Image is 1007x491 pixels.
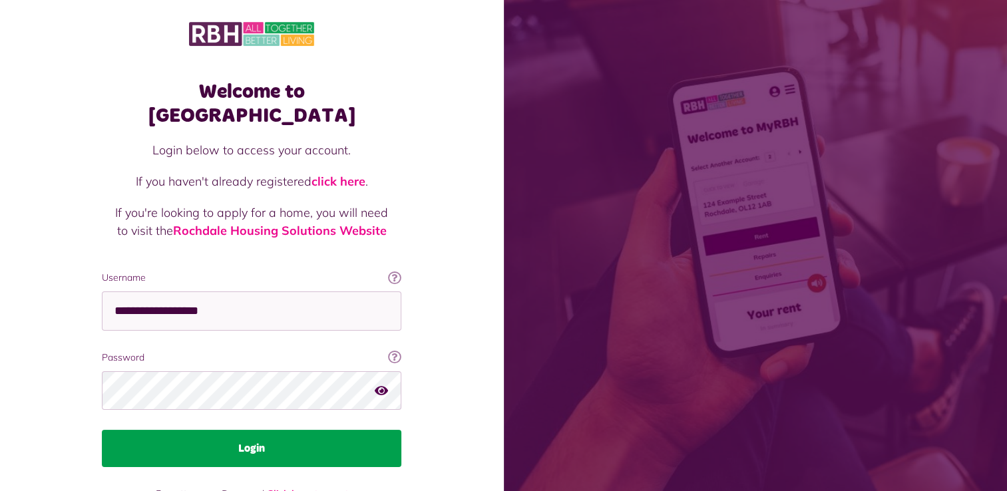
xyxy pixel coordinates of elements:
label: Username [102,271,401,285]
p: If you're looking to apply for a home, you will need to visit the [115,204,388,240]
h1: Welcome to [GEOGRAPHIC_DATA] [102,80,401,128]
label: Password [102,351,401,365]
button: Login [102,430,401,467]
p: Login below to access your account. [115,141,388,159]
img: MyRBH [189,20,314,48]
a: Rochdale Housing Solutions Website [173,223,387,238]
a: click here [311,174,365,189]
p: If you haven't already registered . [115,172,388,190]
